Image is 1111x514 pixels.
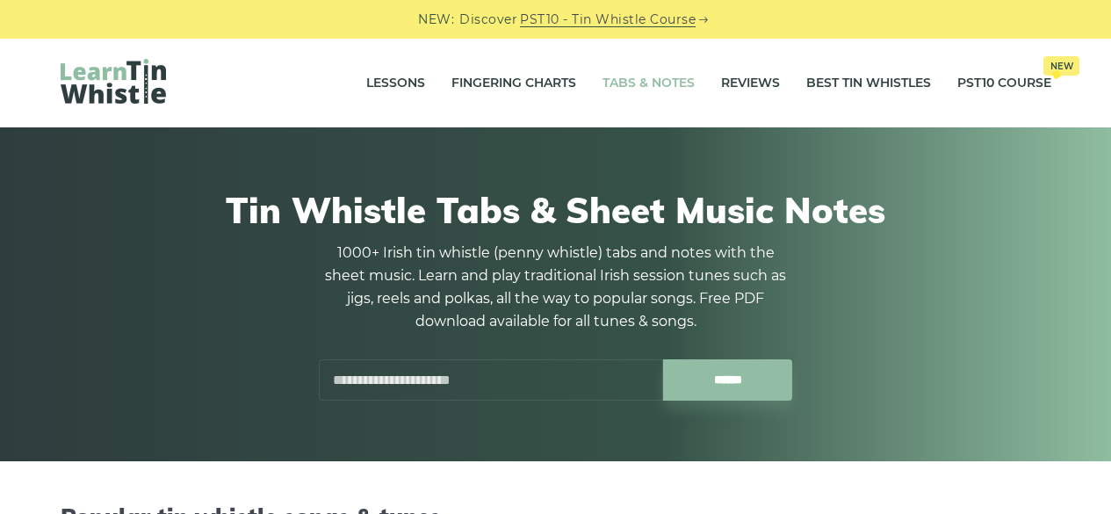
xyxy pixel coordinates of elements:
[61,189,1051,231] h1: Tin Whistle Tabs & Sheet Music Notes
[366,62,425,105] a: Lessons
[806,62,931,105] a: Best Tin Whistles
[1043,56,1079,76] span: New
[602,62,695,105] a: Tabs & Notes
[61,59,166,104] img: LearnTinWhistle.com
[957,62,1051,105] a: PST10 CourseNew
[721,62,780,105] a: Reviews
[319,242,793,333] p: 1000+ Irish tin whistle (penny whistle) tabs and notes with the sheet music. Learn and play tradi...
[451,62,576,105] a: Fingering Charts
